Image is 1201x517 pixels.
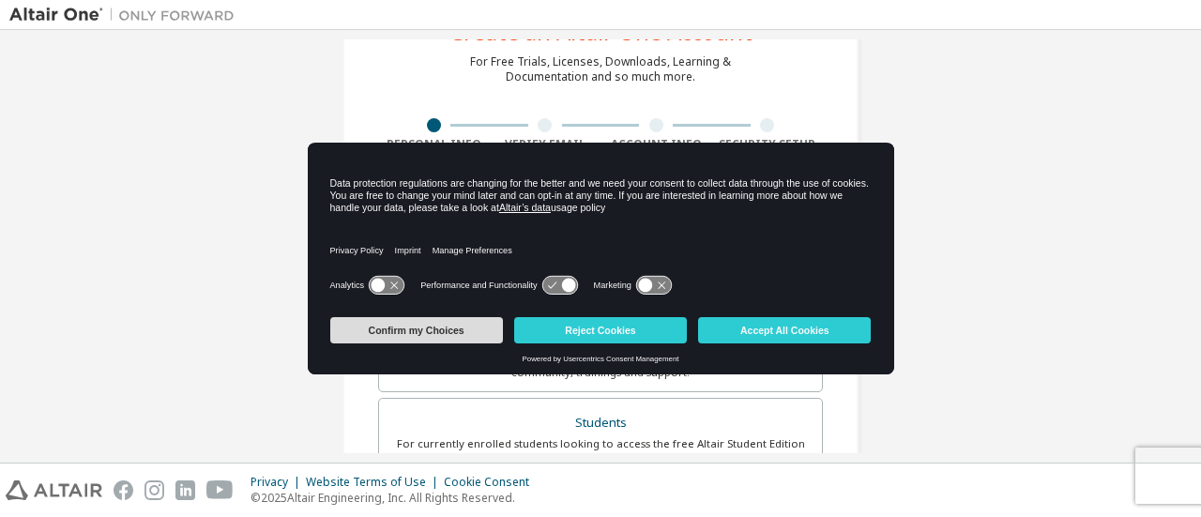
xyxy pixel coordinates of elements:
div: Website Terms of Use [306,475,444,490]
div: Verify Email [490,137,601,152]
div: Students [390,410,811,436]
div: Create an Altair One Account [449,21,753,43]
img: Altair One [9,6,244,24]
div: Cookie Consent [444,475,540,490]
div: Personal Info [378,137,490,152]
img: instagram.svg [144,480,164,500]
div: Security Setup [712,137,824,152]
div: Privacy [251,475,306,490]
img: linkedin.svg [175,480,195,500]
div: For Free Trials, Licenses, Downloads, Learning & Documentation and so much more. [470,54,731,84]
img: altair_logo.svg [6,480,102,500]
img: youtube.svg [206,480,234,500]
p: © 2025 Altair Engineering, Inc. All Rights Reserved. [251,490,540,506]
img: facebook.svg [114,480,133,500]
div: Account Info [600,137,712,152]
div: For currently enrolled students looking to access the free Altair Student Edition bundle and all ... [390,436,811,466]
